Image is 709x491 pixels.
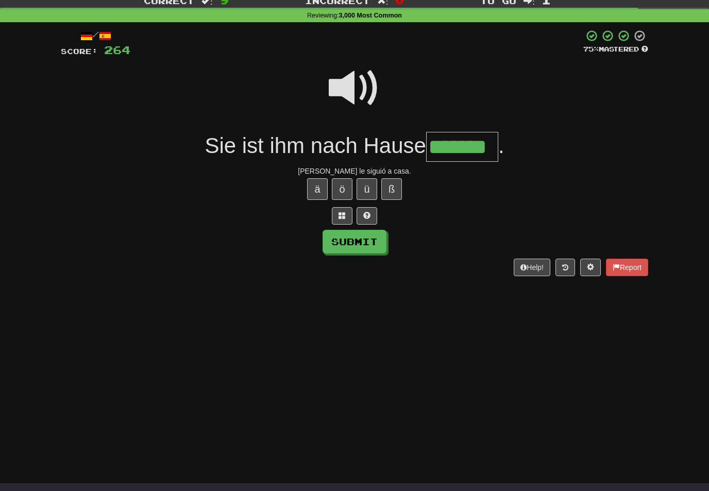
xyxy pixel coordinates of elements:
[606,259,648,276] button: Report
[205,133,426,158] span: Sie ist ihm nach Hause
[323,230,386,253] button: Submit
[583,45,648,54] div: Mastered
[583,45,599,53] span: 75 %
[332,178,352,200] button: ö
[61,47,98,56] span: Score:
[307,178,328,200] button: ä
[498,133,504,158] span: .
[61,29,130,42] div: /
[339,12,402,19] strong: 3,000 Most Common
[381,178,402,200] button: ß
[555,259,575,276] button: Round history (alt+y)
[332,207,352,225] button: Switch sentence to multiple choice alt+p
[61,166,648,176] div: [PERSON_NAME] le siguió a casa.
[357,178,377,200] button: ü
[357,207,377,225] button: Single letter hint - you only get 1 per sentence and score half the points! alt+h
[104,43,130,56] span: 264
[514,259,550,276] button: Help!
